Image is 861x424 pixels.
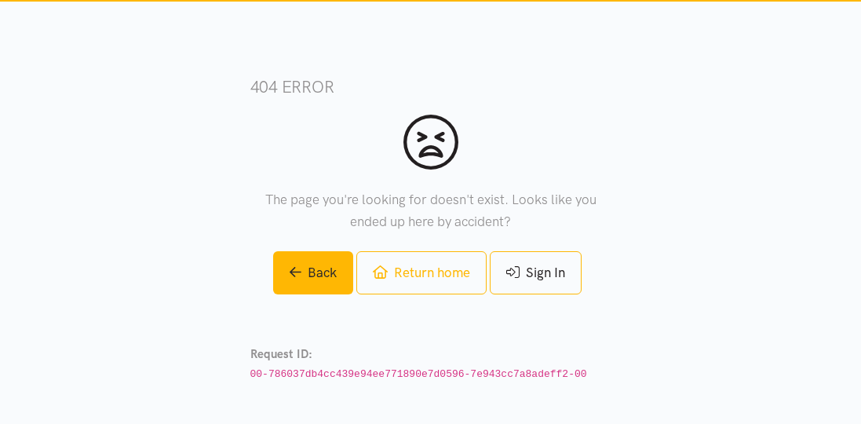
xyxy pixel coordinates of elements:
[273,251,353,294] a: Back
[356,251,487,294] a: Return home
[250,347,312,361] strong: Request ID:
[490,251,582,294] a: Sign In
[250,75,611,98] h3: 404 error
[250,189,611,232] p: The page you're looking for doesn't exist. Looks like you ended up here by accident?
[250,368,587,380] code: 00-786037db4cc439e94ee771890e7d0596-7e943cc7a8adeff2-00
